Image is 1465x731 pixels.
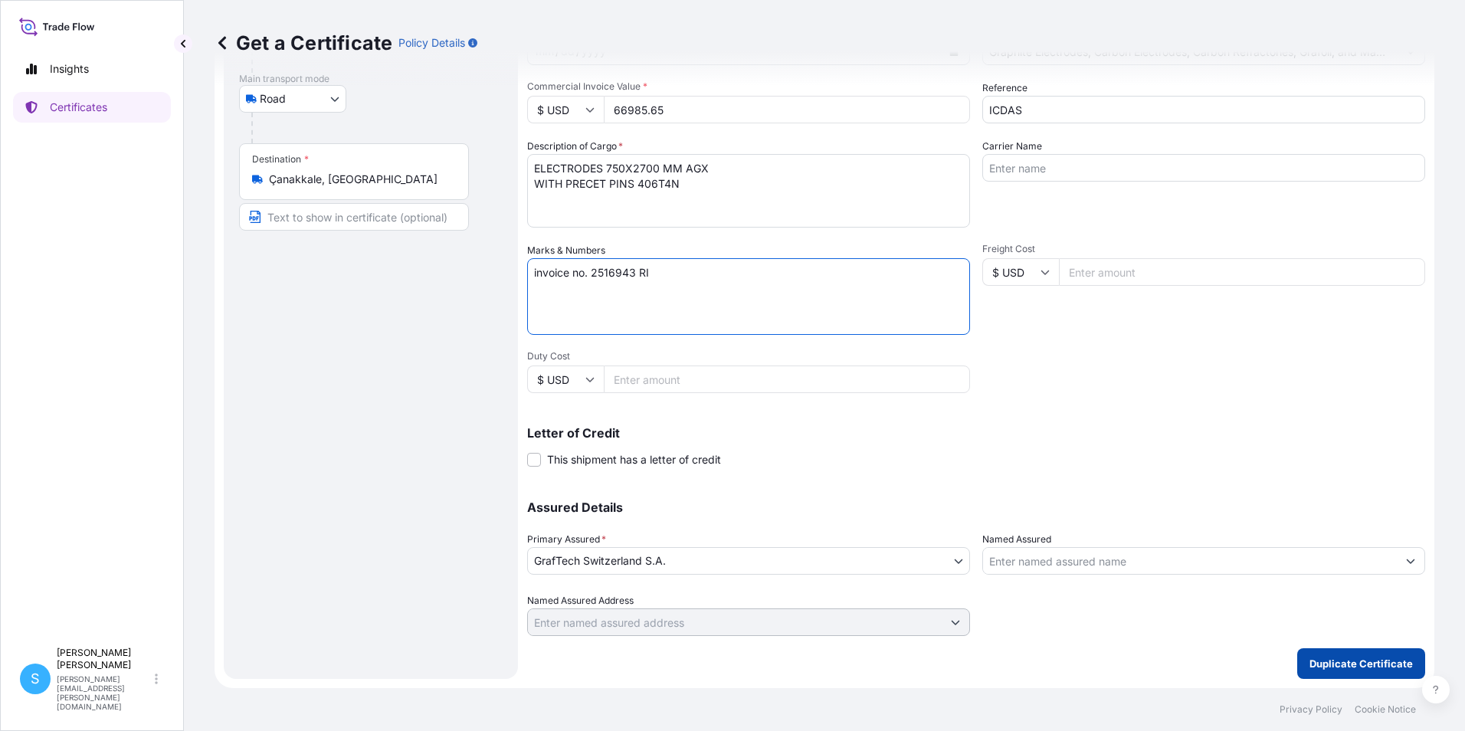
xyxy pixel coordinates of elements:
[1355,703,1416,716] a: Cookie Notice
[527,427,1425,439] p: Letter of Credit
[1309,656,1413,671] p: Duplicate Certificate
[942,608,969,636] button: Show suggestions
[982,96,1425,123] input: Enter booking reference
[239,203,469,231] input: Text to appear on certificate
[527,154,970,228] textarea: ELECTRODES 750X2700 MM AGX WITH PRECET PINS 406T4N
[57,674,152,711] p: [PERSON_NAME][EMAIL_ADDRESS][PERSON_NAME][DOMAIN_NAME]
[252,153,309,166] div: Destination
[13,54,171,84] a: Insights
[982,154,1425,182] input: Enter name
[1280,703,1342,716] a: Privacy Policy
[260,91,286,107] span: Road
[239,85,346,113] button: Select transport
[1059,258,1425,286] input: Enter amount
[527,243,605,258] label: Marks & Numbers
[527,593,634,608] label: Named Assured Address
[604,365,970,393] input: Enter amount
[547,452,721,467] span: This shipment has a letter of credit
[982,532,1051,547] label: Named Assured
[527,139,623,154] label: Description of Cargo
[528,608,942,636] input: Named Assured Address
[57,647,152,671] p: [PERSON_NAME] [PERSON_NAME]
[527,501,1425,513] p: Assured Details
[527,258,970,335] textarea: invoice no. 2516942 RI
[398,35,465,51] p: Policy Details
[527,547,970,575] button: GrafTech Switzerland S.A.
[50,100,107,115] p: Certificates
[31,671,40,687] span: S
[269,172,450,187] input: Destination
[527,532,606,547] span: Primary Assured
[604,96,970,123] input: Enter amount
[982,243,1425,255] span: Freight Cost
[215,31,392,55] p: Get a Certificate
[1297,648,1425,679] button: Duplicate Certificate
[50,61,89,77] p: Insights
[982,139,1042,154] label: Carrier Name
[13,92,171,123] a: Certificates
[527,350,970,362] span: Duty Cost
[983,547,1397,575] input: Assured Name
[534,553,666,569] span: GrafTech Switzerland S.A.
[527,80,970,93] span: Commercial Invoice Value
[982,80,1027,96] label: Reference
[1397,547,1424,575] button: Show suggestions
